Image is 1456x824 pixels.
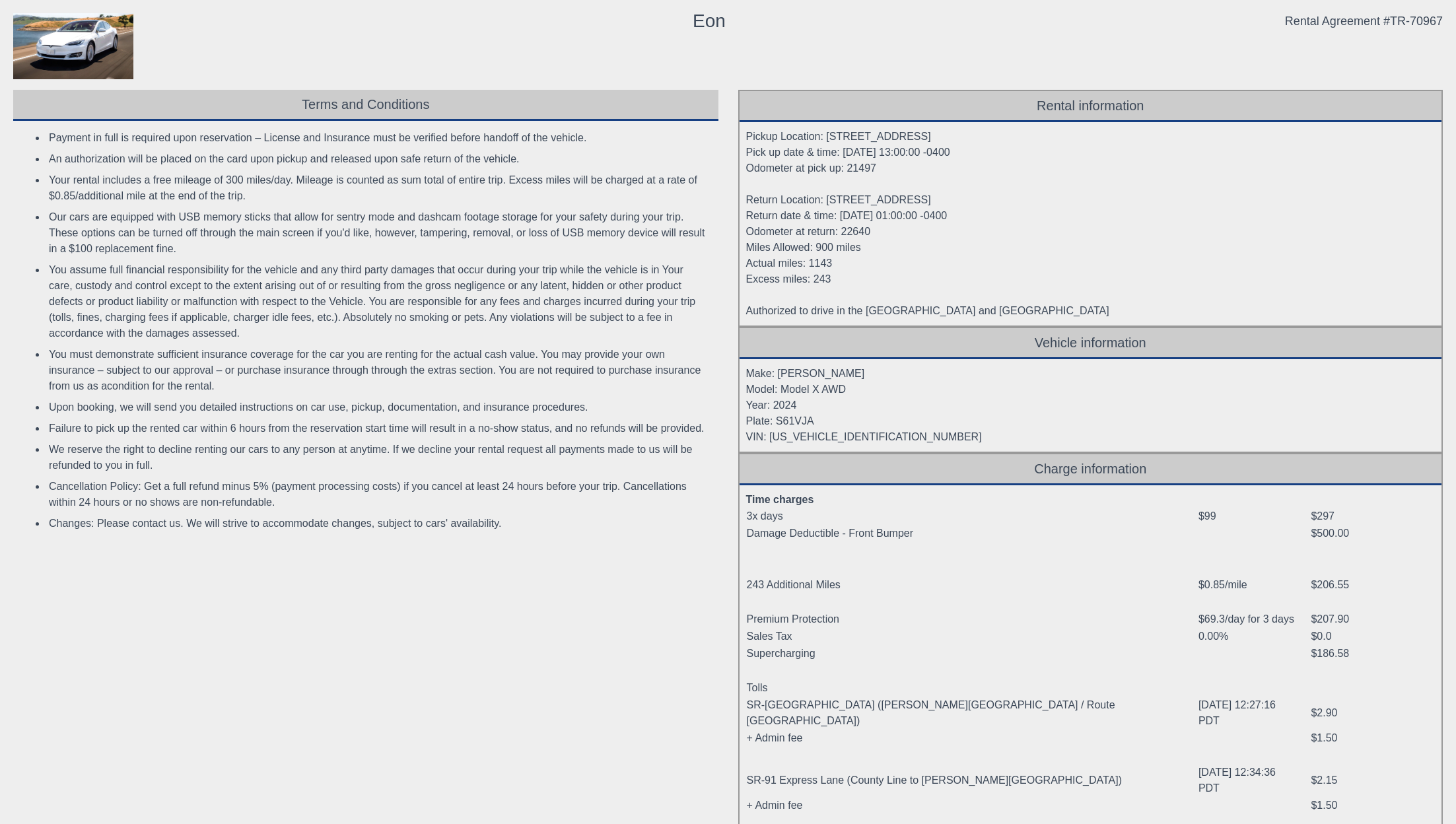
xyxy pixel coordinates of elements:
td: + Admin fee [746,730,1198,747]
td: $69.3/day for 3 days [1198,611,1311,628]
td: Sales Tax [746,628,1198,645]
td: $1.50 [1310,730,1432,747]
td: $500.00 [1310,525,1432,542]
li: You assume full financial responsibility for the vehicle and any third party damages that occur d... [46,259,709,344]
td: $207.90 [1310,611,1432,628]
div: Rental information [740,91,1442,122]
div: Rental Agreement #TR-70967 [1285,13,1443,29]
li: Cancellation Policy: Get a full refund minus 5% (payment processing costs) if you cancel at least... [46,476,709,513]
li: Your rental includes a free mileage of 300 miles/day. Mileage is counted as sum total of entire t... [46,170,709,207]
div: Terms and Conditions [13,90,718,121]
li: We reserve the right to decline renting our cars to any person at anytime. If we decline your ren... [46,439,709,476]
li: Upon booking, we will send you detailed instructions on car use, pickup, documentation, and insur... [46,397,709,418]
li: Payment in full is required upon reservation – License and Insurance must be verified before hand... [46,127,709,149]
td: $0.0 [1310,628,1432,645]
div: Charge information [740,454,1442,485]
td: 243 Additional Miles [746,576,1198,594]
div: Vehicle information [740,328,1442,359]
td: $0.85/mile [1198,576,1311,594]
td: [DATE] 12:27:16 PDT [1198,697,1311,730]
td: Damage Deductible - Front Bumper [746,525,1198,542]
td: Supercharging [746,645,1198,662]
td: $297 [1310,508,1432,525]
div: Make: [PERSON_NAME] Model: Model X AWD Year: 2024 Plate: S61VJA VIN: [US_VEHICLE_IDENTIFICATION_N... [740,359,1442,452]
td: $2.90 [1310,697,1432,730]
div: Time charges [746,492,1433,508]
td: $99 [1198,508,1311,525]
td: $1.50 [1310,797,1432,814]
li: Our cars are equipped with USB memory sticks that allow for sentry mode and dashcam footage stora... [46,207,709,259]
td: SR-91 Express Lane (County Line to [PERSON_NAME][GEOGRAPHIC_DATA]) [746,764,1198,797]
td: SR-[GEOGRAPHIC_DATA] ([PERSON_NAME][GEOGRAPHIC_DATA] / Route [GEOGRAPHIC_DATA]) [746,697,1198,730]
td: 3x days [746,508,1198,525]
td: [DATE] 12:34:36 PDT [1198,764,1311,797]
li: An authorization will be placed on the card upon pickup and released upon safe return of the vehi... [46,149,709,170]
li: You must demonstrate sufficient insurance coverage for the car you are renting for the actual cas... [46,344,709,397]
li: Failure to pick up the rented car within 6 hours from the reservation start time will result in a... [46,418,709,439]
td: $206.55 [1310,576,1432,594]
td: Premium Protection [746,611,1198,628]
img: contract_model.jpg [13,13,133,79]
td: $2.15 [1310,764,1432,797]
td: Tolls [746,679,1198,697]
td: + Admin fee [746,797,1198,814]
td: $186.58 [1310,645,1432,662]
td: 0.00% [1198,628,1311,645]
li: Changes: Please contact us. We will strive to accommodate changes, subject to cars' availability. [46,513,709,534]
div: Pickup Location: [STREET_ADDRESS] Pick up date & time: [DATE] 13:00:00 -0400 Odometer at pick up:... [740,122,1442,326]
div: Eon [693,13,726,29]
